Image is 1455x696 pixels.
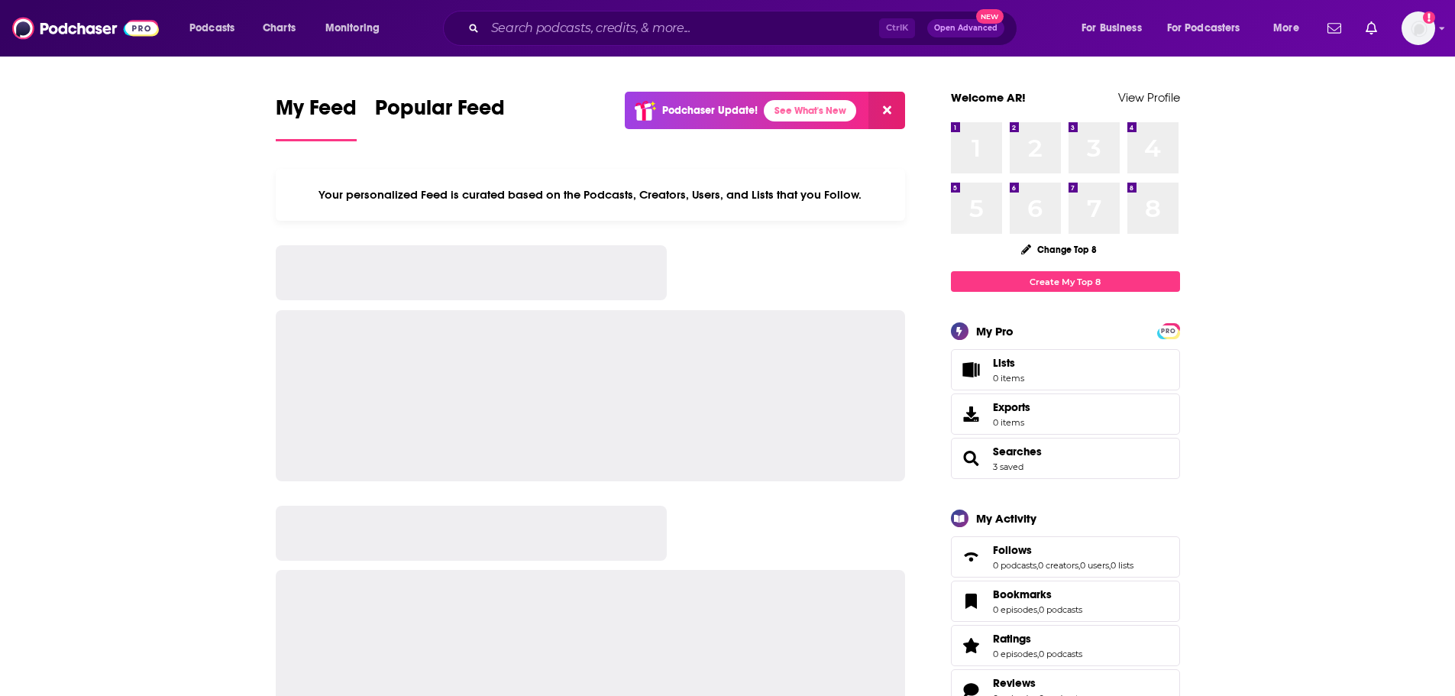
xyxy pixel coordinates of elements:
[276,95,357,130] span: My Feed
[1118,90,1180,105] a: View Profile
[1159,325,1178,336] a: PRO
[993,400,1030,414] span: Exports
[976,9,1004,24] span: New
[662,104,758,117] p: Podchaser Update!
[993,649,1037,659] a: 0 episodes
[458,11,1032,46] div: Search podcasts, credits, & more...
[1037,604,1039,615] span: ,
[1159,325,1178,337] span: PRO
[1071,16,1161,40] button: open menu
[951,349,1180,390] a: Lists
[1157,16,1263,40] button: open menu
[993,676,1036,690] span: Reviews
[951,271,1180,292] a: Create My Top 8
[956,403,987,425] span: Exports
[993,543,1133,557] a: Follows
[934,24,997,32] span: Open Advanced
[993,588,1082,601] a: Bookmarks
[951,625,1180,666] span: Ratings
[993,588,1052,601] span: Bookmarks
[993,560,1036,571] a: 0 podcasts
[951,536,1180,578] span: Follows
[1402,11,1435,45] button: Show profile menu
[927,19,1004,37] button: Open AdvancedNew
[1423,11,1435,24] svg: Add a profile image
[1036,560,1038,571] span: ,
[1273,18,1299,39] span: More
[976,511,1036,526] div: My Activity
[485,16,879,40] input: Search podcasts, credits, & more...
[1037,649,1039,659] span: ,
[1321,15,1347,41] a: Show notifications dropdown
[1360,15,1383,41] a: Show notifications dropdown
[1402,11,1435,45] img: User Profile
[263,18,296,39] span: Charts
[1039,649,1082,659] a: 0 podcasts
[951,90,1026,105] a: Welcome AR!
[1039,604,1082,615] a: 0 podcasts
[1082,18,1142,39] span: For Business
[956,546,987,568] a: Follows
[1038,560,1078,571] a: 0 creators
[956,635,987,656] a: Ratings
[12,14,159,43] img: Podchaser - Follow, Share and Rate Podcasts
[315,16,399,40] button: open menu
[879,18,915,38] span: Ctrl K
[1012,240,1107,259] button: Change Top 8
[1078,560,1080,571] span: ,
[993,604,1037,615] a: 0 episodes
[1080,560,1109,571] a: 0 users
[993,373,1024,384] span: 0 items
[253,16,305,40] a: Charts
[1263,16,1318,40] button: open menu
[764,100,856,121] a: See What's New
[976,324,1014,338] div: My Pro
[375,95,505,130] span: Popular Feed
[1111,560,1133,571] a: 0 lists
[375,95,505,141] a: Popular Feed
[179,16,254,40] button: open menu
[1402,11,1435,45] span: Logged in as ARobleh
[993,356,1024,370] span: Lists
[993,543,1032,557] span: Follows
[951,438,1180,479] span: Searches
[956,448,987,469] a: Searches
[993,417,1030,428] span: 0 items
[956,359,987,380] span: Lists
[993,445,1042,458] a: Searches
[276,95,357,141] a: My Feed
[993,632,1031,646] span: Ratings
[1167,18,1240,39] span: For Podcasters
[951,581,1180,622] span: Bookmarks
[993,461,1023,472] a: 3 saved
[189,18,234,39] span: Podcasts
[993,356,1015,370] span: Lists
[993,676,1082,690] a: Reviews
[1109,560,1111,571] span: ,
[325,18,380,39] span: Monitoring
[276,169,906,221] div: Your personalized Feed is curated based on the Podcasts, Creators, Users, and Lists that you Follow.
[993,632,1082,646] a: Ratings
[956,591,987,612] a: Bookmarks
[951,393,1180,435] a: Exports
